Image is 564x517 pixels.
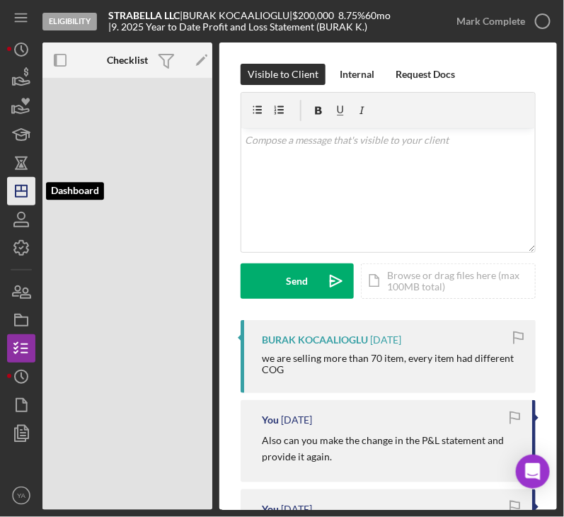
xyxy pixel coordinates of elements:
button: Mark Complete [442,7,557,35]
button: YA [7,482,35,510]
div: Mark Complete [456,7,525,35]
button: Visible to Client [241,64,326,85]
div: Open Intercom Messenger [516,455,550,489]
b: STRABELLA LLC [108,9,180,21]
div: You [262,414,279,426]
div: | 9. 2025 Year to Date Profit and Loss Statement (BURAK K.) [108,21,367,33]
b: Checklist [107,55,148,66]
div: 60 mo [365,10,391,21]
text: YA [17,492,26,500]
button: Internal [333,64,381,85]
button: Send [241,263,354,299]
div: Send [287,263,309,299]
div: Internal [340,64,374,85]
span: $200,000 [292,9,334,21]
div: BURAK KOCAALIOGLU | [183,10,292,21]
div: we are selling more than 70 item, every item had different COG [262,353,522,375]
time: 2025-09-05 23:11 [281,414,312,426]
time: 2025-09-06 03:24 [370,334,401,346]
div: Eligibility [42,13,97,30]
div: Request Docs [396,64,455,85]
div: You [262,504,279,515]
div: 8.75 % [338,10,365,21]
button: Request Docs [389,64,462,85]
div: BURAK KOCAALIOGLU [262,334,368,346]
div: | [108,10,183,21]
p: Also can you make the change in the P&L statement and provide it again. [262,433,518,465]
div: Visible to Client [248,64,318,85]
time: 2025-09-05 22:50 [281,504,312,515]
